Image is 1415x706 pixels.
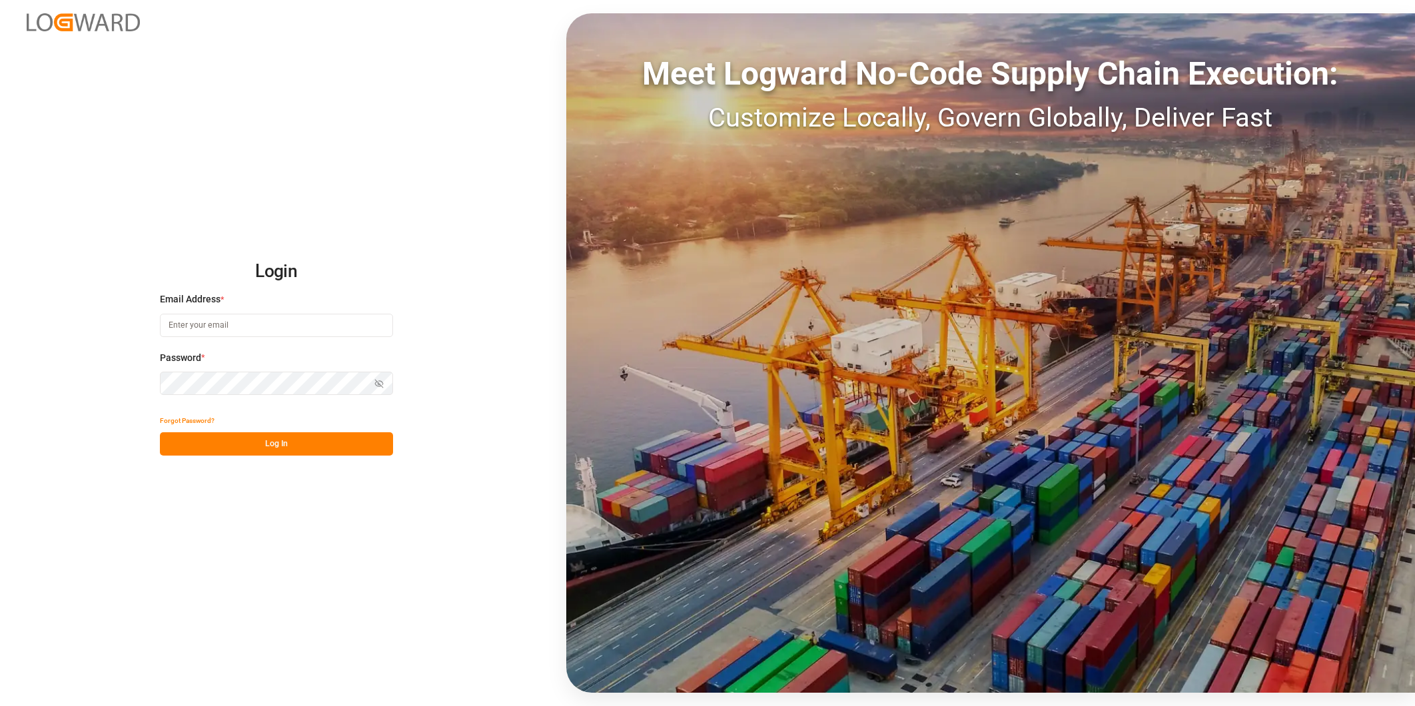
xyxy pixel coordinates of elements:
[566,98,1415,138] div: Customize Locally, Govern Globally, Deliver Fast
[160,409,215,432] button: Forgot Password?
[160,351,201,365] span: Password
[160,292,221,306] span: Email Address
[566,50,1415,98] div: Meet Logward No-Code Supply Chain Execution:
[27,13,140,31] img: Logward_new_orange.png
[160,314,393,337] input: Enter your email
[160,432,393,456] button: Log In
[160,250,393,293] h2: Login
